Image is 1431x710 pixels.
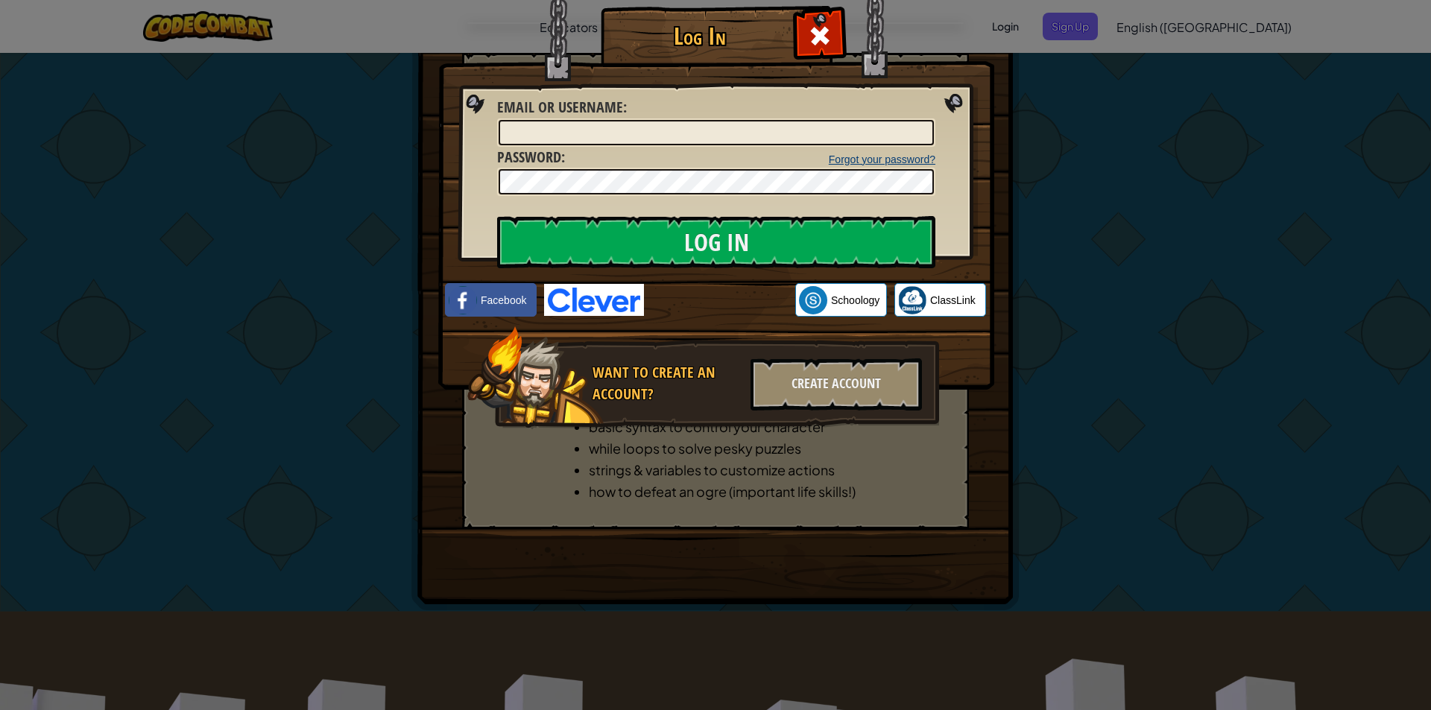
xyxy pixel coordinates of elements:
[497,216,935,268] input: Log In
[930,293,976,308] span: ClassLink
[497,97,627,118] label: :
[829,153,935,165] a: Forgot your password?
[593,362,742,405] div: Want to create an account?
[644,284,795,317] iframe: Sign in with Google Button
[898,286,926,314] img: classlink-logo-small.png
[751,358,922,411] div: Create Account
[544,284,644,316] img: clever-logo-blue.png
[831,293,879,308] span: Schoology
[497,147,565,168] label: :
[481,293,526,308] span: Facebook
[497,97,623,117] span: Email or Username
[604,23,795,49] h1: Log In
[497,147,561,167] span: Password
[799,286,827,314] img: schoology.png
[449,286,477,314] img: facebook_small.png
